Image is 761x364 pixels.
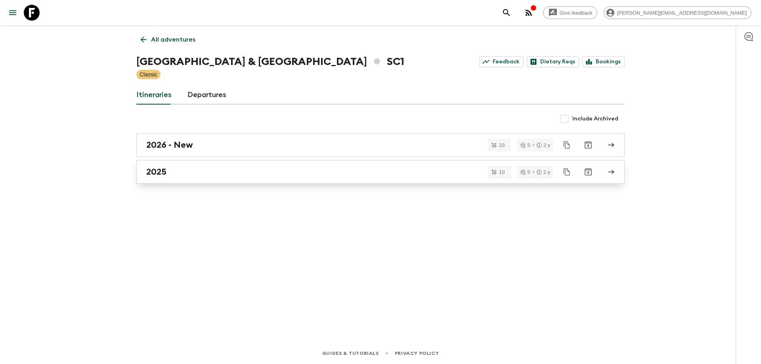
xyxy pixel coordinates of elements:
[146,140,193,150] h2: 2026 - New
[580,137,596,153] button: Archive
[5,5,21,21] button: menu
[136,32,200,48] a: All adventures
[560,138,574,152] button: Duplicate
[613,10,751,16] span: [PERSON_NAME][EMAIL_ADDRESS][DOMAIN_NAME]
[479,56,524,67] a: Feedback
[151,35,195,44] p: All adventures
[136,133,625,157] a: 2026 - New
[604,6,751,19] div: [PERSON_NAME][EMAIL_ADDRESS][DOMAIN_NAME]
[580,164,596,180] button: Archive
[520,143,530,148] div: 5
[136,86,172,105] a: Itineraries
[543,6,597,19] a: Give feedback
[187,86,226,105] a: Departures
[537,170,550,175] div: 2 y
[136,54,404,70] h1: [GEOGRAPHIC_DATA] & [GEOGRAPHIC_DATA] SC1
[140,71,157,78] p: Classic
[494,170,509,175] span: 10
[395,349,439,358] a: Privacy Policy
[322,349,379,358] a: Guides & Tutorials
[537,143,550,148] div: 2 y
[572,115,618,123] span: Include Archived
[555,10,597,16] span: Give feedback
[136,160,625,184] a: 2025
[527,56,579,67] a: Dietary Reqs
[582,56,625,67] a: Bookings
[499,5,514,21] button: search adventures
[560,165,574,179] button: Duplicate
[520,170,530,175] div: 5
[494,143,509,148] span: 23
[146,167,166,177] h2: 2025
